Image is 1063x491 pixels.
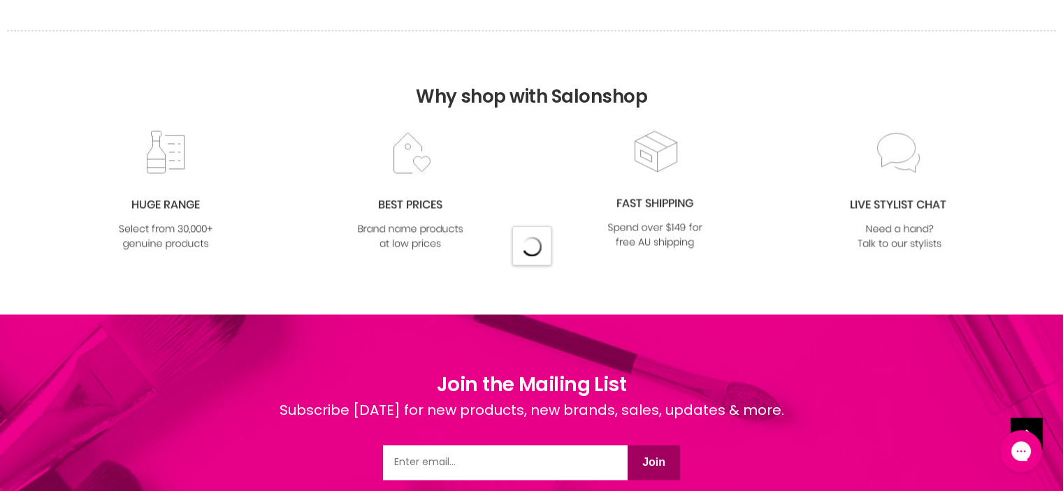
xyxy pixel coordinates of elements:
[1011,418,1042,449] a: Back to top
[1011,418,1042,454] span: Back to top
[109,130,222,252] img: range2_8cf790d4-220e-469f-917d-a18fed3854b6.jpg
[993,425,1049,477] iframe: Gorgias live chat messenger
[354,130,467,252] img: prices.jpg
[598,129,711,251] img: fast.jpg
[280,370,784,400] h1: Join the Mailing List
[383,445,628,480] input: Email
[843,130,956,252] img: chat_c0a1c8f7-3133-4fc6-855f-7264552747f6.jpg
[7,30,1056,129] h2: Why shop with Salonshop
[628,445,680,480] button: Join
[280,400,784,445] div: Subscribe [DATE] for new products, new brands, sales, updates & more.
